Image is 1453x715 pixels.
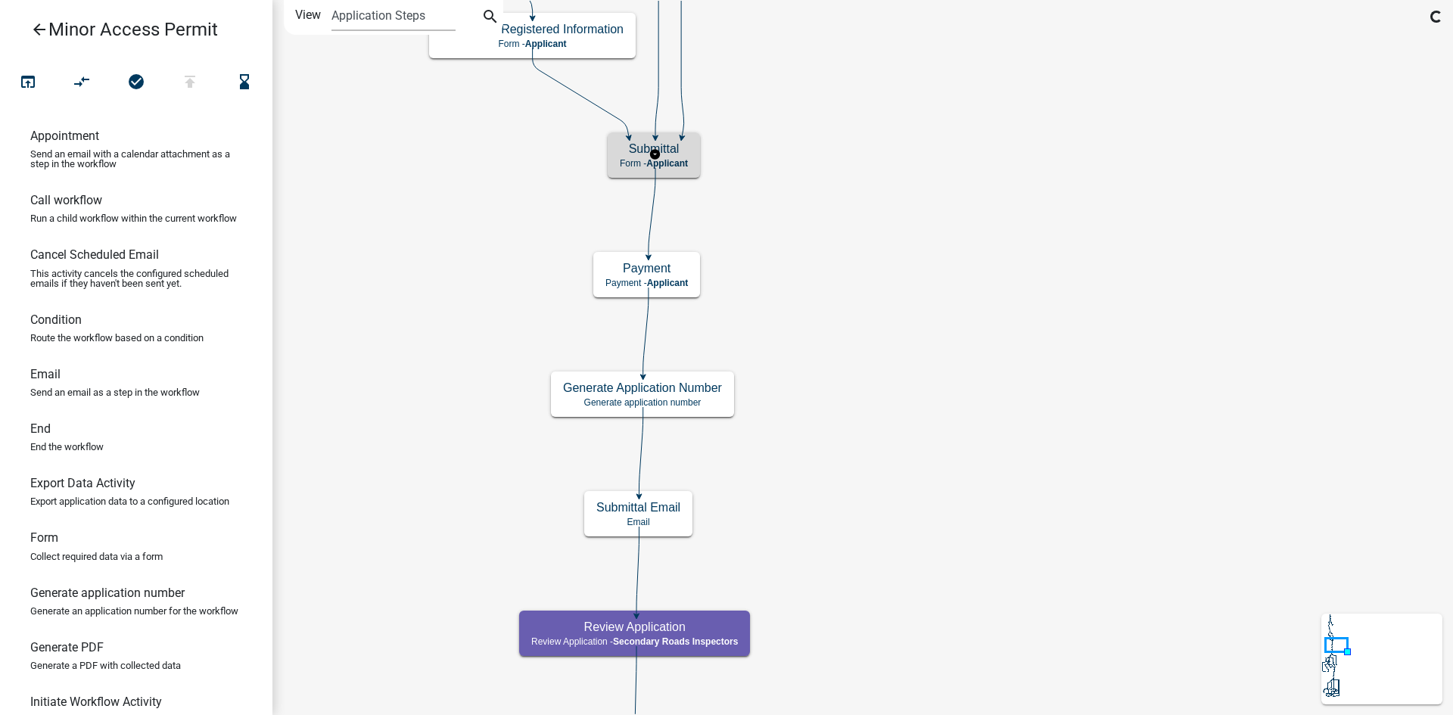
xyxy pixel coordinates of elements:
[30,269,242,288] p: This activity cancels the configured scheduled emails if they haven't been sent yet.
[647,278,689,288] span: Applicant
[596,500,680,514] h5: Submittal Email
[646,158,688,169] span: Applicant
[30,442,104,452] p: End the workflow
[73,73,92,94] i: compare_arrows
[127,73,145,94] i: check_circle
[12,12,248,47] a: Minor Access Permit
[30,129,99,143] h6: Appointment
[30,367,61,381] h6: Email
[30,387,200,397] p: Send an email as a step in the workflow
[1,67,55,99] button: Test Workflow
[19,73,37,94] i: open_in_browser
[30,213,237,223] p: Run a child workflow within the current workflow
[481,8,499,29] i: search
[596,517,680,527] p: Email
[620,158,688,169] p: Form -
[181,73,199,94] i: publish
[620,141,688,156] h5: Submittal
[30,530,58,545] h6: Form
[30,247,159,262] h6: Cancel Scheduled Email
[30,640,104,654] h6: Generate PDF
[605,278,688,288] p: Payment -
[613,636,738,647] span: Secondary Roads Inspectors
[30,586,185,600] h6: Generate application number
[30,695,162,709] h6: Initiate Workflow Activity
[163,67,217,99] button: Publish
[605,261,688,275] h5: Payment
[30,496,229,506] p: Export application data to a configured location
[30,476,135,490] h6: Export Data Activity
[531,636,738,647] p: Review Application -
[30,20,48,42] i: arrow_back
[54,67,109,99] button: Auto Layout
[30,312,82,327] h6: Condition
[30,333,204,343] p: Route the workflow based on a condition
[217,67,272,99] button: Saving Pending Changes
[525,39,567,49] span: Applicant
[531,620,738,634] h5: Review Application
[563,381,722,395] h5: Generate Application Number
[30,421,51,436] h6: End
[563,397,722,408] p: Generate application number
[478,6,502,30] button: search
[441,39,624,49] p: Form -
[30,661,181,670] p: Generate a PDF with collected data
[30,193,102,207] h6: Call workflow
[109,67,163,99] button: No problems
[235,73,254,94] i: hourglass_bottom
[441,22,624,36] h5: Contractor Registered Information
[30,149,242,169] p: Send an email with a calendar attachment as a step in the workflow
[30,552,163,561] p: Collect required data via a form
[1,67,272,103] div: Workflow actions
[30,606,238,616] p: Generate an application number for the workflow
